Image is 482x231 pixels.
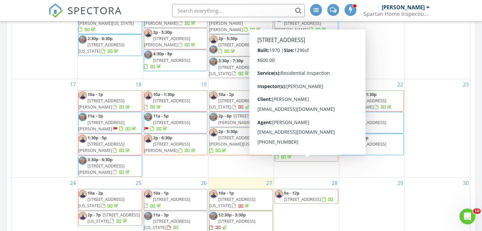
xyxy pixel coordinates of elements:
span: 10a - 2p [87,190,103,196]
span: [STREET_ADDRESS][US_STATE] [209,98,255,110]
span: 10a - 1p [87,91,103,97]
a: 11a - 2p [STREET_ADDRESS][PERSON_NAME][PERSON_NAME] [275,112,339,140]
a: 10:30a - 1:30p [STREET_ADDRESS][PERSON_NAME] [340,90,404,112]
a: 4:30p - 8p [STREET_ADDRESS] [144,51,190,69]
div: Confirm [346,148,362,153]
span: [STREET_ADDRESS][PERSON_NAME] [218,113,271,125]
img: 2023_headshot.jpeg [209,190,218,198]
img: home_advisor_profile_pic_1.jpg [144,51,152,59]
img: 2023_headshot.jpeg [79,91,87,100]
a: Go to August 30, 2025 [461,178,470,188]
a: 12:30p - 3:30p [STREET_ADDRESS] [209,212,255,230]
span: 2p - 5:30p [153,29,172,35]
a: 3p - 5:30p [STREET_ADDRESS] [349,135,386,147]
a: 9a - 12p [STREET_ADDRESS] [284,190,334,202]
a: Go to August 29, 2025 [396,178,404,188]
span: [STREET_ADDRESS][PERSON_NAME][PERSON_NAME] [275,119,321,138]
span: [STREET_ADDRESS][US_STATE] [79,196,125,208]
td: Go to August 21, 2025 [274,79,339,177]
img: home_advisor_profile_pic_1.jpg [79,35,87,44]
a: 11a - 2:30p [STREET_ADDRESS][PERSON_NAME] [275,14,327,32]
a: 2p - 5:30p [STREET_ADDRESS] [275,140,339,162]
span: 1:30p - 5p [87,135,107,141]
a: 4:30p - 8p [STREET_ADDRESS] [144,50,208,71]
span: [STREET_ADDRESS][PERSON_NAME] [79,141,125,153]
a: 11a - 2p [STREET_ADDRESS] [340,113,386,131]
a: Go to August 18, 2025 [134,79,143,90]
a: 10:30a - 1:30p [STREET_ADDRESS][PERSON_NAME] [340,91,393,110]
a: Go to August 25, 2025 [134,178,143,188]
span: 3p - 5:30p [349,135,368,141]
span: 11a - 2p [349,113,365,119]
span: [STREET_ADDRESS][PERSON_NAME][PERSON_NAME] [209,14,255,32]
span: [STREET_ADDRESS][PERSON_NAME] [144,35,190,48]
td: Go to August 23, 2025 [404,79,470,177]
input: Search everything... [172,4,305,17]
a: 11:30a - 2:30p [STREET_ADDRESS][PERSON_NAME] [144,7,196,26]
a: 10a - 1p [STREET_ADDRESS][US_STATE] [209,190,255,208]
img: home_advisor_profile_pic_1.jpg [79,157,87,165]
span: 2p - 7p [87,212,101,218]
img: home_advisor_profile_pic_1.jpg [275,113,283,121]
a: Go to August 17, 2025 [69,79,77,90]
img: home_advisor_profile_pic_1.jpg [209,212,218,220]
span: 2p - 6:30p [153,135,172,141]
span: 3:30p - 7:30p [218,58,243,64]
a: Go to August 28, 2025 [330,178,339,188]
span: [STREET_ADDRESS] [153,98,190,104]
a: 10a - 2p [STREET_ADDRESS][US_STATE] [209,90,273,112]
span: [STREET_ADDRESS][PERSON_NAME] [275,42,321,54]
span: [STREET_ADDRESS][PERSON_NAME] [79,163,125,175]
div: [PERSON_NAME] [382,4,425,11]
a: 10a - 1:30p [STREET_ADDRESS] [144,90,208,112]
a: Go to August 20, 2025 [265,79,274,90]
img: home_advisor_profile_pic_1.jpg [209,45,218,54]
td: Go to August 18, 2025 [78,79,143,177]
iframe: Intercom live chat [459,208,475,224]
a: 11a - 2p [STREET_ADDRESS][PERSON_NAME][PERSON_NAME] [275,113,327,138]
a: 2p - 5:30p [STREET_ADDRESS][PERSON_NAME][US_STATE] [209,127,273,155]
a: 11:30a - 3:30p [STREET_ADDRESS][PERSON_NAME][PERSON_NAME] [209,7,262,32]
span: [STREET_ADDRESS][PERSON_NAME] [144,141,190,153]
span: [STREET_ADDRESS] [153,119,190,125]
td: Go to August 20, 2025 [208,79,274,177]
span: [STREET_ADDRESS] [284,196,321,202]
a: Go to August 22, 2025 [396,79,404,90]
img: 2023_headshot.jpeg [144,190,152,198]
a: 1:30p - 5p [STREET_ADDRESS][PERSON_NAME] [78,134,142,155]
span: 9a - 12p [284,190,299,196]
a: 10a - 1p [STREET_ADDRESS][PERSON_NAME] [78,90,142,112]
td: Go to August 17, 2025 [12,79,78,177]
a: SPECTORA [48,9,122,23]
img: home_advisor_profile_pic_1.jpg [144,212,152,220]
a: 11a - 5p [STREET_ADDRESS] [144,112,208,133]
img: 2023_headshot.jpeg [209,35,218,44]
a: 2p - 6:30p [STREET_ADDRESS][PERSON_NAME] [144,134,208,155]
span: 11a - 2p [87,113,103,119]
img: 2023_headshot.jpeg [79,190,87,198]
img: home_advisor_profile_pic_1.jpg [340,135,348,143]
a: 10a - 2p [STREET_ADDRESS][US_STATE] [79,190,125,208]
span: SPECTORA [68,3,122,17]
a: 2p - 7p [STREET_ADDRESS][US_STATE] [78,211,142,226]
span: 4:30p - 8p [153,51,172,57]
a: 2p - 5:30p [STREET_ADDRESS] [218,35,255,54]
a: Go to August 19, 2025 [199,79,208,90]
span: 10 [473,208,481,214]
span: 10:30a - 1:30p [349,91,377,97]
a: 11a - 2:30p [STREET_ADDRESS][PERSON_NAME] [275,13,339,34]
img: 2023_headshot.jpeg [275,141,283,149]
span: [STREET_ADDRESS][PERSON_NAME] [79,98,125,110]
a: 10a - 1:30p [STREET_ADDRESS] [144,91,190,110]
span: [STREET_ADDRESS][US_STATE] [209,196,255,208]
a: Go to August 27, 2025 [265,178,274,188]
span: [STREET_ADDRESS][US_STATE] [209,64,255,76]
a: 2p - 7p [STREET_ADDRESS][US_STATE] [87,212,140,224]
a: 10a - 1p [STREET_ADDRESS] [144,190,190,208]
span: [STREET_ADDRESS][PERSON_NAME] [79,119,125,132]
a: 10a - 2:30p [STREET_ADDRESS][PERSON_NAME] [275,90,339,112]
span: 2p - 5:30p [284,141,303,147]
img: 2023_headshot.jpeg [79,135,87,143]
span: 3p - 6:30p [284,35,303,41]
a: 10a - 2p [STREET_ADDRESS][US_STATE] [209,91,255,110]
